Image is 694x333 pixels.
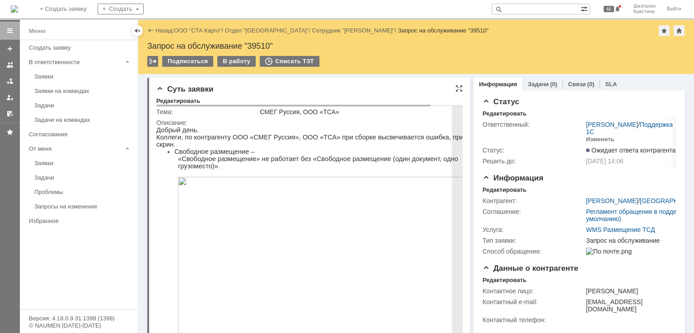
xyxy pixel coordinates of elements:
span: Данные о контрагенте [483,264,578,273]
div: Контактное лицо: [483,287,584,295]
div: Тип заявки: [483,237,584,244]
div: Контактный телефон: [483,316,584,324]
div: Запрос на обслуживание "39510" [398,27,489,34]
div: Статус: [483,147,584,154]
div: Работа с массовостью [147,56,158,67]
div: Контрагент: [483,197,584,204]
div: [EMAIL_ADDRESS][DOMAIN_NAME] [586,298,672,313]
div: (0) [587,81,595,88]
a: Поддержка 1С [586,121,673,135]
a: Назад [155,27,172,34]
span: «Свободное размещение» не работает без «Свободное размещение (один документ, одно грузоместо)». [22,29,302,43]
div: Способ обращения: [483,248,584,255]
div: [PERSON_NAME] [586,287,672,295]
div: Ответственный: [483,121,584,128]
div: Соглашение: [483,208,584,215]
a: Запросы на изменение [31,199,136,213]
div: Версия: 4.18.0.9.31.1398 (1398) [29,315,128,321]
img: По почте.png [586,248,632,255]
a: Заявки в моей ответственности [3,74,17,88]
a: Мои заявки [3,90,17,105]
a: [PERSON_NAME] [586,121,638,128]
a: [PERSON_NAME] [586,197,638,204]
div: От меня [29,145,122,152]
div: Тема: [156,108,258,116]
div: Создать [98,4,144,14]
a: ООО "СТА Карго" [174,27,222,34]
div: Запрос на обслуживание "39510" [147,42,685,51]
a: Задачи [528,81,549,88]
div: / [312,27,398,34]
div: Заявки [34,160,132,166]
a: SLA [605,81,617,88]
div: СМЕГ Руссия, ООО «ТСА» [260,108,492,116]
a: Перейти на домашнюю страницу [11,5,18,13]
a: Согласования [25,127,136,141]
a: Создать заявку [25,41,136,55]
a: Проблемы [31,185,136,199]
div: Задачи [34,102,132,109]
a: Заявки [31,156,136,170]
div: Описание: [156,119,494,126]
div: Заявки [34,73,132,80]
span: Расширенный поиск [581,4,590,13]
span: Статус [483,97,519,106]
a: Заявки на командах [31,84,136,98]
div: Скрыть меню [132,25,143,36]
div: Сделать домашней страницей [674,25,685,36]
a: WMS Размещение ТСД [586,226,655,233]
a: Задачи [31,98,136,112]
div: Заявки на командах [34,88,132,94]
span: Свободное размещение – [18,22,98,29]
div: Редактировать [483,186,526,194]
div: Редактировать [483,110,526,117]
div: Редактировать [483,277,526,284]
div: На всю страницу [455,85,463,92]
div: Задачи [34,174,132,181]
div: Задачи на командах [34,116,132,123]
span: [DATE] 14:06 [586,157,624,165]
div: / [225,27,312,34]
a: Задачи [31,171,136,185]
div: Редактировать [156,97,200,105]
div: Решить до: [483,157,584,165]
div: Добавить в избранное [659,25,670,36]
a: Заявки [31,69,136,83]
div: Услуга: [483,226,584,233]
div: Контактный e-mail: [483,298,584,305]
div: Избранное [29,217,122,224]
img: logo [11,5,18,13]
a: Задачи на командах [31,113,136,127]
a: Информация [479,81,517,88]
div: | [172,27,173,33]
div: / [174,27,225,34]
img: download [22,51,338,228]
a: Создать заявку [3,42,17,56]
a: Заявки на командах [3,58,17,72]
div: Проблемы [34,189,132,195]
a: Связи [568,81,586,88]
div: (0) [550,81,557,88]
span: Суть заявки [156,85,213,93]
div: © NAUMEN [DATE]-[DATE] [29,323,128,328]
a: Сотрудник "[PERSON_NAME]" [312,27,395,34]
span: 46 [604,6,614,12]
a: Мои согласования [3,106,17,121]
div: / [586,121,675,135]
div: Меню [29,26,46,37]
span: Шилгалис [633,4,656,9]
div: Запросы на изменение [34,203,132,210]
a: Отдел "[GEOGRAPHIC_DATA]" [225,27,309,34]
div: В ответственности [29,59,122,65]
span: Кристина [633,9,656,14]
span: Информация [483,174,543,182]
span: Ожидает ответа контрагента [586,147,675,154]
div: Изменить [586,136,614,143]
div: Создать заявку [29,44,132,51]
div: Согласования [29,131,132,138]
